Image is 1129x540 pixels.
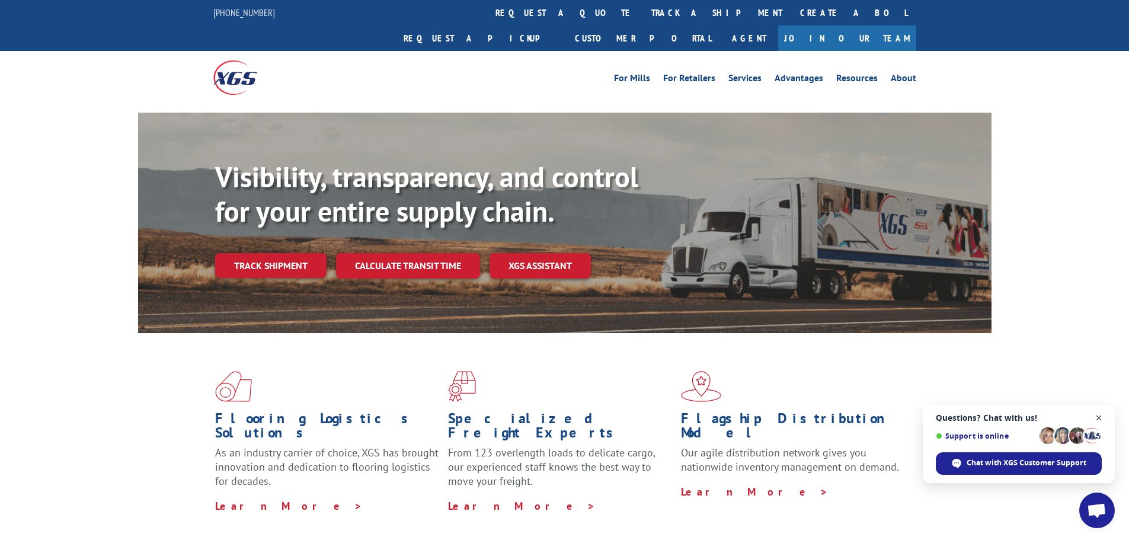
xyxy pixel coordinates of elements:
[614,74,650,87] a: For Mills
[1079,493,1115,528] div: Open chat
[448,411,672,446] h1: Specialized Freight Experts
[215,158,638,229] b: Visibility, transparency, and control for your entire supply chain.
[728,74,762,87] a: Services
[448,371,476,402] img: xgs-icon-focused-on-flooring-red
[775,74,823,87] a: Advantages
[836,74,878,87] a: Resources
[778,25,916,51] a: Join Our Team
[681,411,905,446] h1: Flagship Distribution Model
[936,452,1102,475] div: Chat with XGS Customer Support
[215,499,363,513] a: Learn More >
[681,446,899,474] span: Our agile distribution network gives you nationwide inventory management on demand.
[681,371,722,402] img: xgs-icon-flagship-distribution-model-red
[891,74,916,87] a: About
[215,371,252,402] img: xgs-icon-total-supply-chain-intelligence-red
[936,413,1102,423] span: Questions? Chat with us!
[215,253,327,278] a: Track shipment
[967,458,1086,468] span: Chat with XGS Customer Support
[215,411,439,446] h1: Flooring Logistics Solutions
[936,432,1035,440] span: Support is online
[720,25,778,51] a: Agent
[663,74,715,87] a: For Retailers
[395,25,566,51] a: Request a pickup
[336,253,480,279] a: Calculate transit time
[1092,411,1106,426] span: Close chat
[566,25,720,51] a: Customer Portal
[215,446,439,488] span: As an industry carrier of choice, XGS has brought innovation and dedication to flooring logistics...
[490,253,591,279] a: XGS ASSISTANT
[213,7,275,18] a: [PHONE_NUMBER]
[448,499,596,513] a: Learn More >
[681,485,829,499] a: Learn More >
[448,446,672,499] p: From 123 overlength loads to delicate cargo, our experienced staff knows the best way to move you...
